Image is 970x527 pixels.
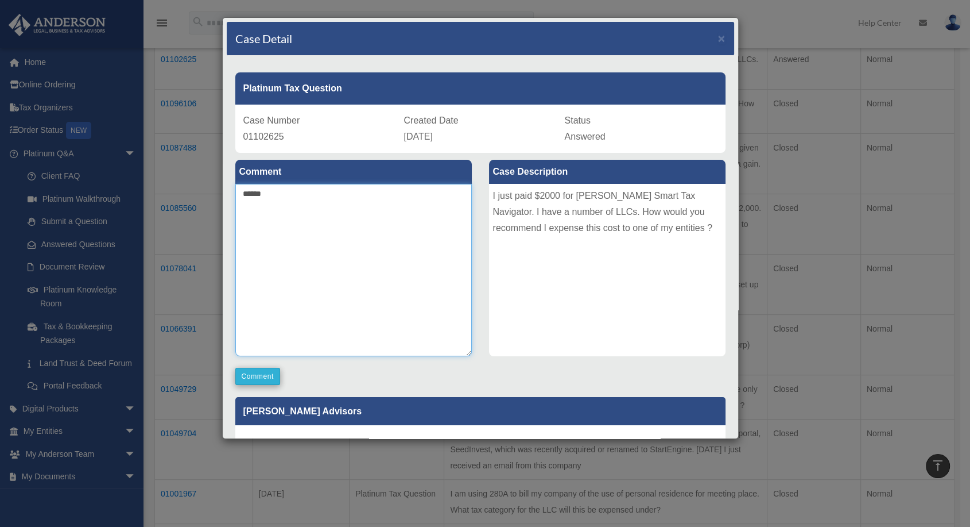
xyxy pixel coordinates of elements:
span: Case Number [243,116,300,125]
div: I just paid $2000 for [PERSON_NAME] Smart Tax Navigator. I have a number of LLCs. How would you r... [489,184,725,356]
small: [DATE] [243,437,317,446]
span: Answered [565,132,606,141]
span: Created Date [404,116,459,125]
span: 01102625 [243,132,284,141]
label: Case Description [489,160,725,184]
b: Update date : [243,437,293,446]
span: [DATE] [404,132,433,141]
h4: Case Detail [235,30,292,47]
button: Close [718,32,725,44]
p: [PERSON_NAME] Advisors [235,397,725,425]
button: Comment [235,368,281,385]
div: Platinum Tax Question [235,72,725,105]
span: × [718,32,725,45]
label: Comment [235,160,472,184]
span: Status [565,116,591,125]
